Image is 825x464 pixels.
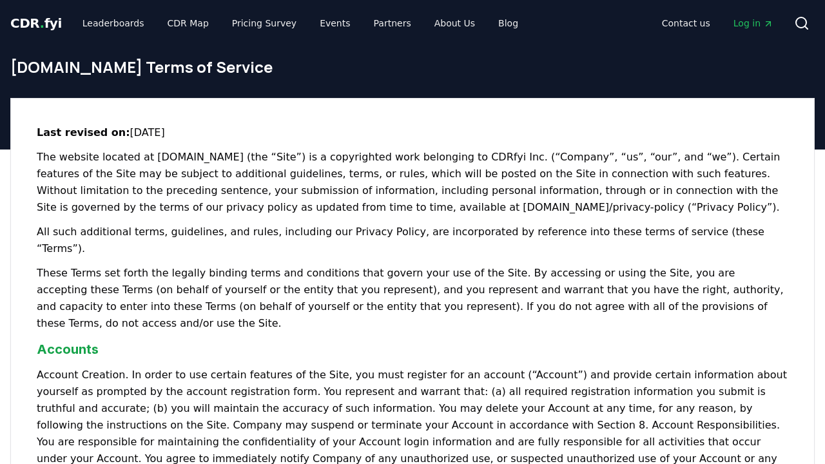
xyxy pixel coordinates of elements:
a: Blog [488,12,529,35]
p: All such additional terms, guidelines, and rules, including our Privacy Policy, are incorporated ... [37,224,788,257]
p: The website located at [DOMAIN_NAME] (the “Site”) is a copyrighted work belonging to CDRfyi Inc. ... [37,149,788,216]
a: CDR.fyi [10,14,62,32]
nav: Main [72,12,529,35]
nav: Main [652,12,784,35]
span: CDR fyi [10,15,62,31]
a: About Us [424,12,485,35]
p: These Terms set forth the legally binding terms and conditions that govern your use of the Site. ... [37,265,788,332]
a: Pricing Survey [222,12,307,35]
a: Partners [364,12,422,35]
p: [DATE] [37,124,788,141]
strong: Last revised on: [37,126,130,139]
h1: [DOMAIN_NAME] Terms of Service [10,57,815,77]
h3: Accounts [37,340,788,359]
a: Leaderboards [72,12,155,35]
span: . [40,15,44,31]
a: Log in [723,12,784,35]
a: Contact us [652,12,721,35]
a: CDR Map [157,12,219,35]
a: Events [309,12,360,35]
span: Log in [733,17,773,30]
